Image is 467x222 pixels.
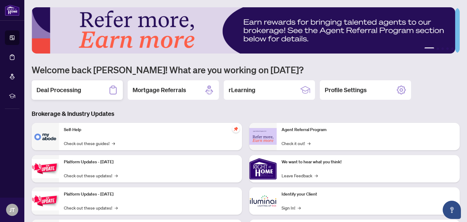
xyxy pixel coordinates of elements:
button: 2 [437,47,439,50]
p: Agent Referral Program [282,127,455,133]
img: Identify your Client [249,187,277,215]
span: → [315,172,318,179]
button: 4 [446,47,449,50]
span: → [115,172,118,179]
h2: Mortgage Referrals [133,86,186,94]
img: Slide 0 [32,7,455,54]
img: logo [5,5,19,16]
a: Leave Feedback→ [282,172,318,179]
h3: Brokerage & Industry Updates [32,109,460,118]
span: → [115,204,118,211]
h2: Profile Settings [325,86,367,94]
img: We want to hear what you think! [249,155,277,182]
p: We want to hear what you think! [282,159,455,165]
span: JT [9,206,15,214]
a: Check out these guides!→ [64,140,115,147]
span: → [112,140,115,147]
img: Agent Referral Program [249,128,277,145]
span: → [298,204,301,211]
h1: Welcome back [PERSON_NAME]! What are you working on [DATE]? [32,64,460,75]
p: Platform Updates - [DATE] [64,159,237,165]
a: Check out these updates!→ [64,204,118,211]
span: → [307,140,310,147]
button: 1 [424,47,434,50]
a: Check out these updates!→ [64,172,118,179]
p: Platform Updates - [DATE] [64,191,237,198]
button: Open asap [443,201,461,219]
p: Self-Help [64,127,237,133]
h2: Deal Processing [36,86,81,94]
a: Check it out!→ [282,140,310,147]
img: Platform Updates - July 8, 2025 [32,191,59,210]
h2: rLearning [229,86,255,94]
img: Platform Updates - July 21, 2025 [32,159,59,178]
p: Identify your Client [282,191,455,198]
a: Sign In!→ [282,204,301,211]
button: 5 [451,47,454,50]
span: pushpin [232,125,240,133]
button: 3 [441,47,444,50]
img: Self-Help [32,123,59,150]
